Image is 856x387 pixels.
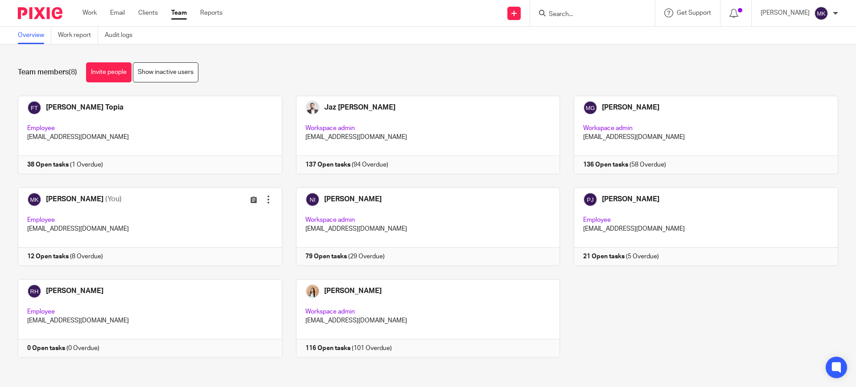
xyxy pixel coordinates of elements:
[133,62,198,82] a: Show inactive users
[171,8,187,17] a: Team
[69,69,77,76] span: (8)
[110,8,125,17] a: Email
[18,68,77,77] h1: Team members
[105,27,139,44] a: Audit logs
[82,8,97,17] a: Work
[548,11,628,19] input: Search
[18,7,62,19] img: Pixie
[677,10,711,16] span: Get Support
[138,8,158,17] a: Clients
[814,6,828,20] img: svg%3E
[761,8,810,17] p: [PERSON_NAME]
[58,27,98,44] a: Work report
[86,62,132,82] a: Invite people
[18,27,51,44] a: Overview
[200,8,222,17] a: Reports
